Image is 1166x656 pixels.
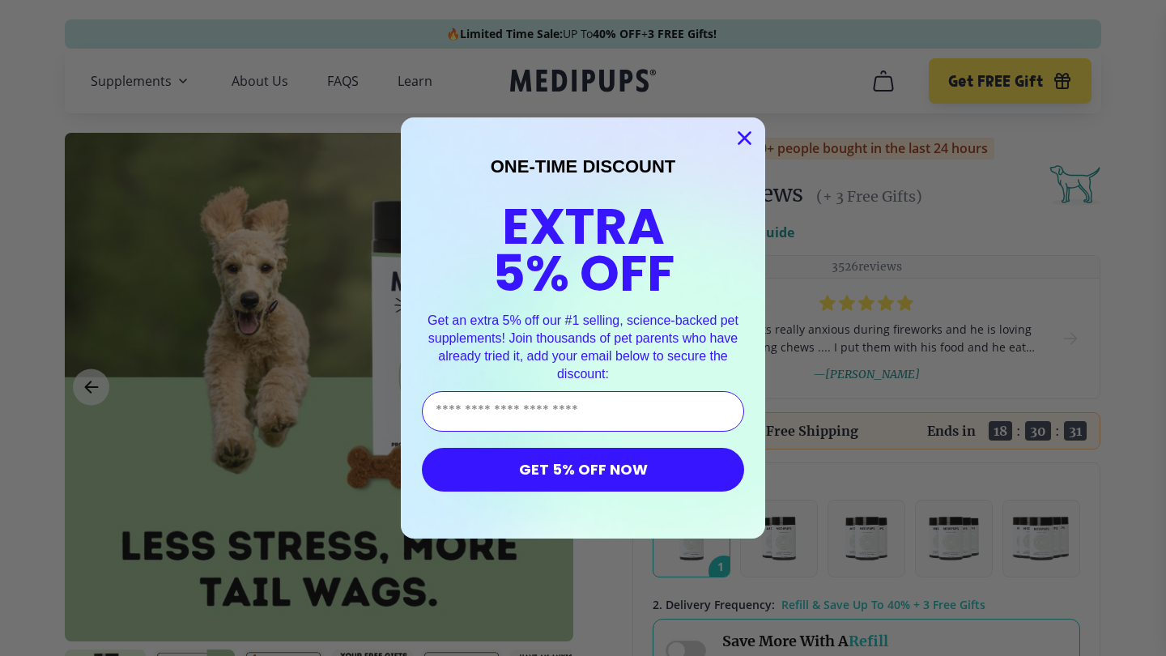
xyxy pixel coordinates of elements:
[491,156,676,177] span: ONE-TIME DISCOUNT
[422,448,744,492] button: GET 5% OFF NOW
[730,124,759,152] button: Close dialog
[492,238,674,309] span: 5% OFF
[428,313,738,380] span: Get an extra 5% off our #1 selling, science-backed pet supplements! Join thousands of pet parents...
[502,191,665,262] span: EXTRA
